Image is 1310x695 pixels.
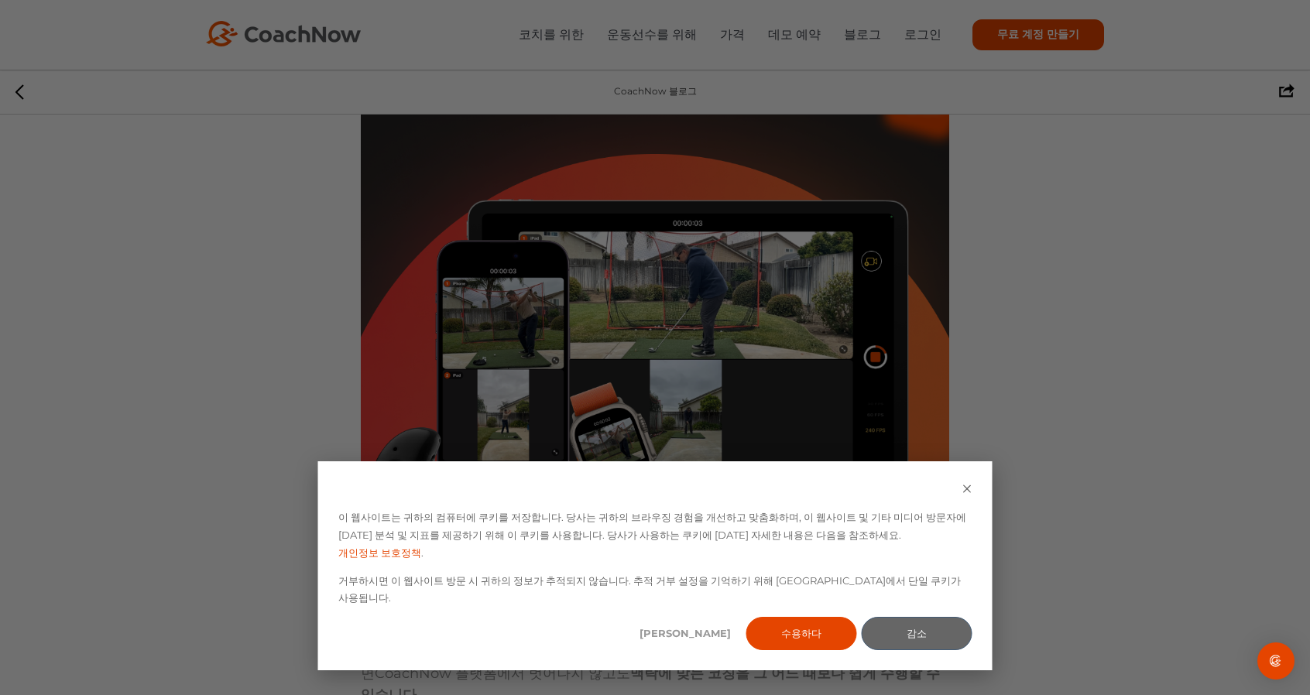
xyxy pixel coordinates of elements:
[630,617,741,650] button: 쿠키 설정
[338,508,972,544] font: 이 웹사이트는 귀하의 컴퓨터에 쿠키를 저장합니다. 당사는 귀하의 브라우징 경험을 개선하고 맞춤화하며, 이 웹사이트 및 기타 미디어 방문자에 [DATE] 분석 및 지표를 제공하...
[907,625,927,642] font: 감소
[962,481,972,499] button: 쿠키 배너 닫기
[421,544,424,562] font: .
[338,572,972,608] font: 거부하시면 이 웹사이트 방문 시 귀하의 정보가 추적되지 않습니다. 추적 거부 설정을 기억하기 위해 [GEOGRAPHIC_DATA]에서 단일 쿠키가 사용됩니다.
[781,625,821,642] font: 수용하다
[640,625,731,642] font: [PERSON_NAME]
[746,617,856,650] button: 수용하다
[862,617,972,650] button: 감소
[1257,642,1295,680] div: 인터콤 메신저 열기
[338,544,421,562] a: 개인정보 보호정책
[454,115,856,581] iframe: 팝업 CTA
[318,461,993,670] div: 쿠키 배너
